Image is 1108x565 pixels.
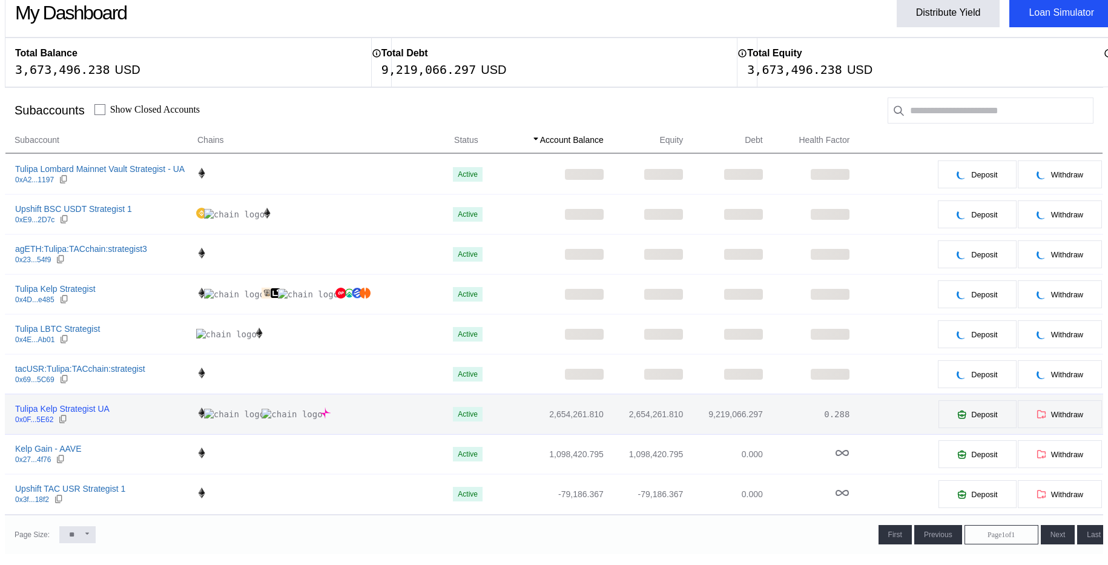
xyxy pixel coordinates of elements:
[1029,7,1094,18] div: Loan Simulator
[196,448,207,458] img: chain logo
[1037,329,1046,339] img: pending
[1051,490,1083,499] span: Withdraw
[957,369,966,379] img: pending
[204,409,265,420] img: chain logo
[971,370,997,379] span: Deposit
[262,208,272,219] img: chain logo
[888,530,902,539] span: First
[971,210,997,219] span: Deposit
[15,216,54,224] div: 0xE9...2D7c
[957,289,966,299] img: pending
[458,450,478,458] div: Active
[1017,200,1103,229] button: pendingWithdraw
[381,62,477,77] div: 9,219,066.297
[937,280,1017,309] button: pendingDeposit
[1017,280,1103,309] button: pendingWithdraw
[745,134,763,147] span: Debt
[1037,210,1046,219] img: pending
[879,525,912,544] button: First
[197,134,224,147] span: Chains
[458,490,478,498] div: Active
[15,48,77,59] h2: Total Balance
[499,434,604,474] td: 1,098,420.795
[15,483,125,494] div: Upshift TAC USR Strategist 1
[1017,360,1103,389] button: pendingWithdraw
[971,250,997,259] span: Deposit
[15,283,96,294] div: Tulipa Kelp Strategist
[458,290,478,299] div: Active
[1051,290,1083,299] span: Withdraw
[971,450,997,459] span: Deposit
[360,288,371,299] img: chain logo
[196,487,207,498] img: chain logo
[540,134,604,147] span: Account Balance
[196,288,207,299] img: chain logo
[196,408,207,418] img: chain logo
[1051,450,1083,459] span: Withdraw
[15,375,54,384] div: 0x69...5C69
[1017,400,1103,429] button: Withdraw
[1051,210,1083,219] span: Withdraw
[254,328,265,339] img: chain logo
[916,7,981,18] div: Distribute Yield
[1041,525,1075,544] button: Next
[1037,249,1046,259] img: pending
[1051,370,1083,379] span: Withdraw
[15,164,185,174] div: Tulipa Lombard Mainnet Vault Strategist - UA
[747,62,842,77] div: 3,673,496.238
[971,290,997,299] span: Deposit
[15,403,110,414] div: Tulipa Kelp Strategist UA
[15,2,127,24] div: My Dashboard
[481,62,506,77] div: USD
[957,210,966,219] img: pending
[914,525,962,544] button: Previous
[988,530,1015,540] span: Page 1 of 1
[1017,480,1103,509] button: Withdraw
[196,368,207,378] img: chain logo
[684,394,763,434] td: 9,219,066.297
[1017,240,1103,269] button: pendingWithdraw
[957,249,966,259] img: pending
[847,62,872,77] div: USD
[1051,250,1083,259] span: Withdraw
[937,160,1017,189] button: pendingDeposit
[957,329,966,339] img: pending
[937,320,1017,349] button: pendingDeposit
[604,394,684,434] td: 2,654,261.810
[1050,530,1066,539] span: Next
[1051,170,1083,179] span: Withdraw
[1037,289,1046,299] img: pending
[938,440,1017,469] button: Deposit
[1017,160,1103,189] button: pendingWithdraw
[352,288,363,299] img: chain logo
[458,250,478,259] div: Active
[196,208,207,219] img: chain logo
[937,360,1017,389] button: pendingDeposit
[499,474,604,514] td: -79,186.367
[15,363,145,374] div: tacUSR:Tulipa:TACchain:strategist
[15,256,51,264] div: 0x23...54f9
[270,288,281,299] img: chain logo
[15,455,51,464] div: 0x27...4f76
[278,289,338,300] img: chain logo
[196,168,207,179] img: chain logo
[262,288,272,299] img: chain logo
[196,248,207,259] img: chain logo
[110,104,200,115] label: Show Closed Accounts
[937,240,1017,269] button: pendingDeposit
[971,170,997,179] span: Deposit
[458,330,478,339] div: Active
[15,415,53,424] div: 0x0F...5E62
[1051,410,1083,419] span: Withdraw
[971,330,997,339] span: Deposit
[15,176,54,184] div: 0xA2...1197
[1017,320,1103,349] button: pendingWithdraw
[1087,530,1101,539] span: Last
[15,104,85,117] div: Subaccounts
[15,243,147,254] div: agETH:Tulipa:TACchain:strategist3
[971,490,997,499] span: Deposit
[763,394,851,434] td: 0.288
[684,434,763,474] td: 0.000
[937,200,1017,229] button: pendingDeposit
[924,530,952,539] span: Previous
